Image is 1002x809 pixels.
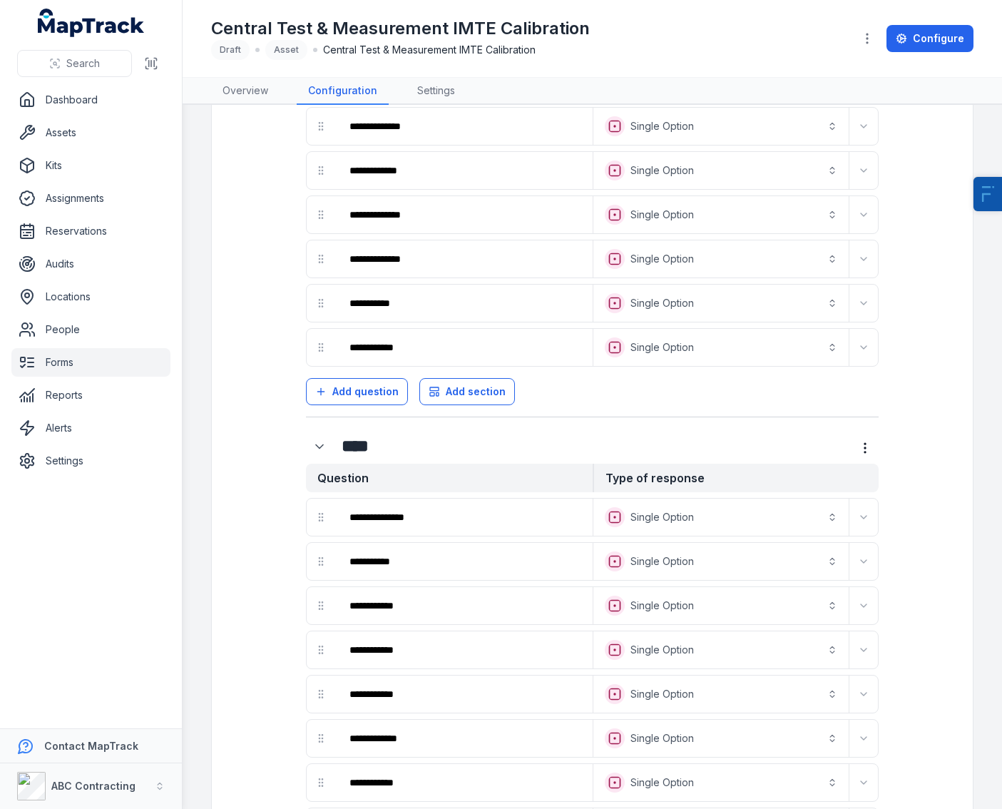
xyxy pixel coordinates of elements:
strong: Contact MapTrack [44,740,138,752]
div: :r189:-form-item-label [338,723,590,754]
div: drag [307,245,335,273]
div: :r16t:-form-item-label [338,332,590,363]
a: Alerts [11,414,170,442]
div: drag [307,156,335,185]
button: Search [17,50,132,77]
button: Single Option [596,502,847,533]
div: drag [307,333,335,362]
div: :r16n:-form-item-label [338,288,590,319]
div: :r18f:-form-item-label [338,767,590,798]
svg: drag [315,777,327,788]
a: Configure [886,25,973,52]
div: :r17t:-form-item-label [338,634,590,666]
button: Expand [852,550,875,573]
div: drag [307,200,335,229]
div: :r17n:-form-item-label [338,590,590,621]
div: drag [307,636,335,664]
a: MapTrack [38,9,145,37]
svg: drag [315,342,327,353]
button: Expand [852,594,875,617]
span: Add question [332,385,399,399]
svg: drag [315,733,327,744]
button: Expand [852,336,875,359]
svg: drag [315,644,327,656]
div: :r165:-form-item-label [338,155,590,186]
button: Expand [306,433,333,460]
a: Configuration [297,78,389,105]
a: Overview [211,78,280,105]
button: Single Option [596,723,847,754]
button: Expand [852,115,875,138]
strong: ABC Contracting [51,780,136,792]
div: drag [307,591,335,620]
svg: drag [315,297,327,309]
button: Expand [852,683,875,706]
div: drag [307,680,335,708]
h1: Central Test & Measurement IMTE Calibration [211,17,590,40]
div: drag [307,547,335,576]
a: Kits [11,151,170,180]
button: Single Option [596,767,847,798]
button: Add section [419,378,515,405]
a: Reports [11,381,170,409]
div: Asset [265,40,307,60]
strong: Type of response [593,464,879,492]
a: Settings [11,447,170,475]
button: Add question [306,378,408,405]
svg: drag [315,556,327,567]
svg: drag [315,209,327,220]
button: Single Option [596,590,847,621]
button: Expand [852,638,875,661]
button: Single Option [596,155,847,186]
button: Single Option [596,199,847,230]
button: Expand [852,727,875,750]
div: drag [307,768,335,797]
a: Dashboard [11,86,170,114]
svg: drag [315,165,327,176]
a: Locations [11,283,170,311]
div: drag [307,503,335,531]
button: Expand [852,203,875,226]
button: Expand [852,506,875,529]
button: Single Option [596,678,847,710]
svg: drag [315,600,327,611]
div: :r183:-form-item-label [338,678,590,710]
button: Single Option [596,111,847,142]
a: Audits [11,250,170,278]
a: Settings [406,78,466,105]
a: People [11,315,170,344]
button: Expand [852,248,875,270]
svg: drag [315,253,327,265]
button: Single Option [596,332,847,363]
div: :r17h:-form-item-label [338,546,590,577]
button: Expand [852,159,875,182]
a: Forms [11,348,170,377]
button: more-detail [852,434,879,462]
svg: drag [315,512,327,523]
button: Single Option [596,546,847,577]
div: Draft [211,40,250,60]
div: drag [307,112,335,141]
button: Single Option [596,634,847,666]
div: drag [307,289,335,317]
div: :r16h:-form-item-label [338,243,590,275]
div: drag [307,724,335,753]
svg: drag [315,688,327,700]
div: :r173:-form-item-label [306,433,336,460]
div: :r17b:-form-item-label [338,502,590,533]
button: Expand [852,292,875,315]
span: Central Test & Measurement IMTE Calibration [323,43,536,57]
button: Single Option [596,288,847,319]
div: :r16b:-form-item-label [338,199,590,230]
a: Reservations [11,217,170,245]
span: Search [66,56,100,71]
a: Assignments [11,184,170,213]
svg: drag [315,121,327,132]
a: Assets [11,118,170,147]
span: Add section [446,385,506,399]
button: Expand [852,771,875,794]
strong: Question [306,464,593,492]
button: Single Option [596,243,847,275]
div: :r15v:-form-item-label [338,111,590,142]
